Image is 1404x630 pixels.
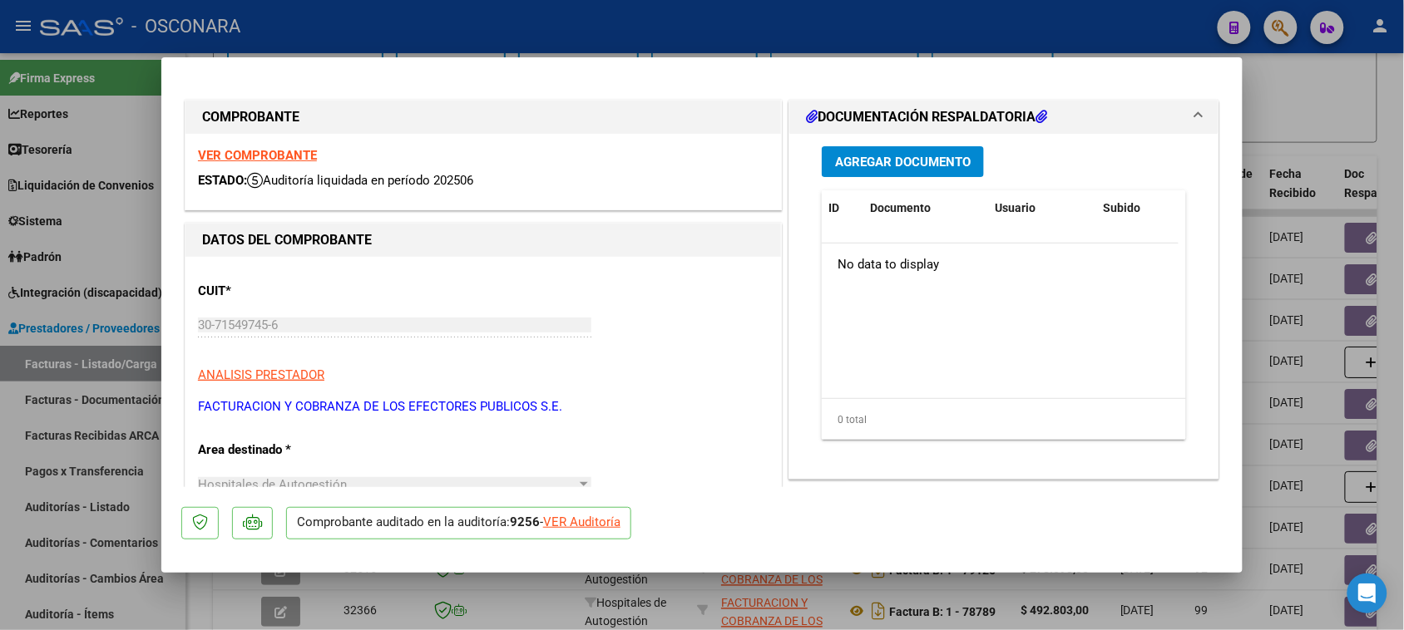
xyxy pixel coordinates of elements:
span: ANALISIS PRESTADOR [198,367,324,382]
span: Agregar Documento [835,155,971,170]
strong: 9256 [510,514,540,529]
datatable-header-cell: Documento [863,190,988,226]
a: VER COMPROBANTE [198,148,317,163]
p: FACTURACION Y COBRANZA DE LOS EFECTORES PUBLICOS S.E. [198,397,769,416]
strong: COMPROBANTE [202,109,299,125]
button: Agregar Documento [822,146,984,177]
p: Comprobante auditado en la auditoría: - [286,507,631,539]
datatable-header-cell: ID [822,190,863,226]
div: DOCUMENTACIÓN RESPALDATORIA [789,134,1219,479]
span: Hospitales de Autogestión [198,477,347,492]
mat-expansion-panel-header: DOCUMENTACIÓN RESPALDATORIA [789,101,1219,134]
div: VER Auditoría [543,513,620,532]
span: Auditoría liquidada en período 202506 [247,173,473,188]
div: 0 total [822,399,1186,441]
datatable-header-cell: Subido [1096,190,1179,226]
div: Open Intercom Messenger [1347,573,1387,613]
span: Documento [870,201,931,214]
p: CUIT [198,282,369,301]
span: Usuario [995,201,1036,214]
span: ID [828,201,839,214]
h1: DOCUMENTACIÓN RESPALDATORIA [806,107,1047,127]
p: Area destinado * [198,441,369,460]
div: No data to display [822,244,1179,285]
datatable-header-cell: Usuario [988,190,1096,226]
strong: DATOS DEL COMPROBANTE [202,232,372,248]
span: Subido [1103,201,1140,214]
span: ESTADO: [198,173,247,188]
